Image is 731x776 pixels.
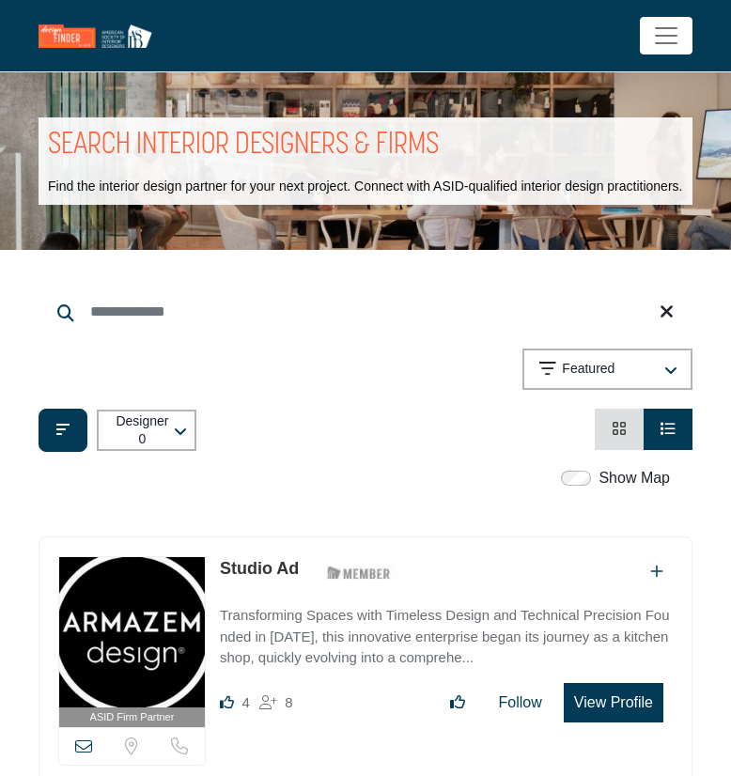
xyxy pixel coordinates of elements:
[39,409,87,452] button: Filter categories
[220,556,299,582] p: Studio Ad
[522,349,692,390] button: Featured
[438,684,477,722] button: Like listing
[220,695,234,709] i: Likes
[644,409,692,450] li: List View
[317,561,401,584] img: ASID Members Badge Icon
[661,421,676,437] a: View List
[220,594,673,669] a: Transforming Spaces with Timeless Design and Technical Precision Founded in [DATE], this innovati...
[599,467,670,489] label: Show Map
[90,709,175,725] span: ASID Firm Partner
[241,694,249,710] span: 4
[114,412,171,449] p: Designer 0
[59,557,205,727] a: ASID Firm Partner
[595,409,644,450] li: Card View
[612,421,627,437] a: View Card
[48,178,682,196] p: Find the interior design partner for your next project. Connect with ASID-qualified interior desi...
[220,605,673,669] p: Transforming Spaces with Timeless Design and Technical Precision Founded in [DATE], this innovati...
[562,360,614,379] p: Featured
[97,410,196,451] button: Designer 0
[39,24,162,48] img: Site Logo
[259,691,293,714] div: Followers
[487,684,554,722] button: Follow
[650,564,663,580] a: Add To List
[59,557,205,707] img: Studio Ad
[48,127,439,166] h1: SEARCH INTERIOR DESIGNERS & FIRMS
[39,289,692,334] input: Search Keyword
[640,17,692,54] button: Toggle navigation
[285,694,292,710] span: 8
[564,683,663,722] button: View Profile
[220,559,299,578] a: Studio Ad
